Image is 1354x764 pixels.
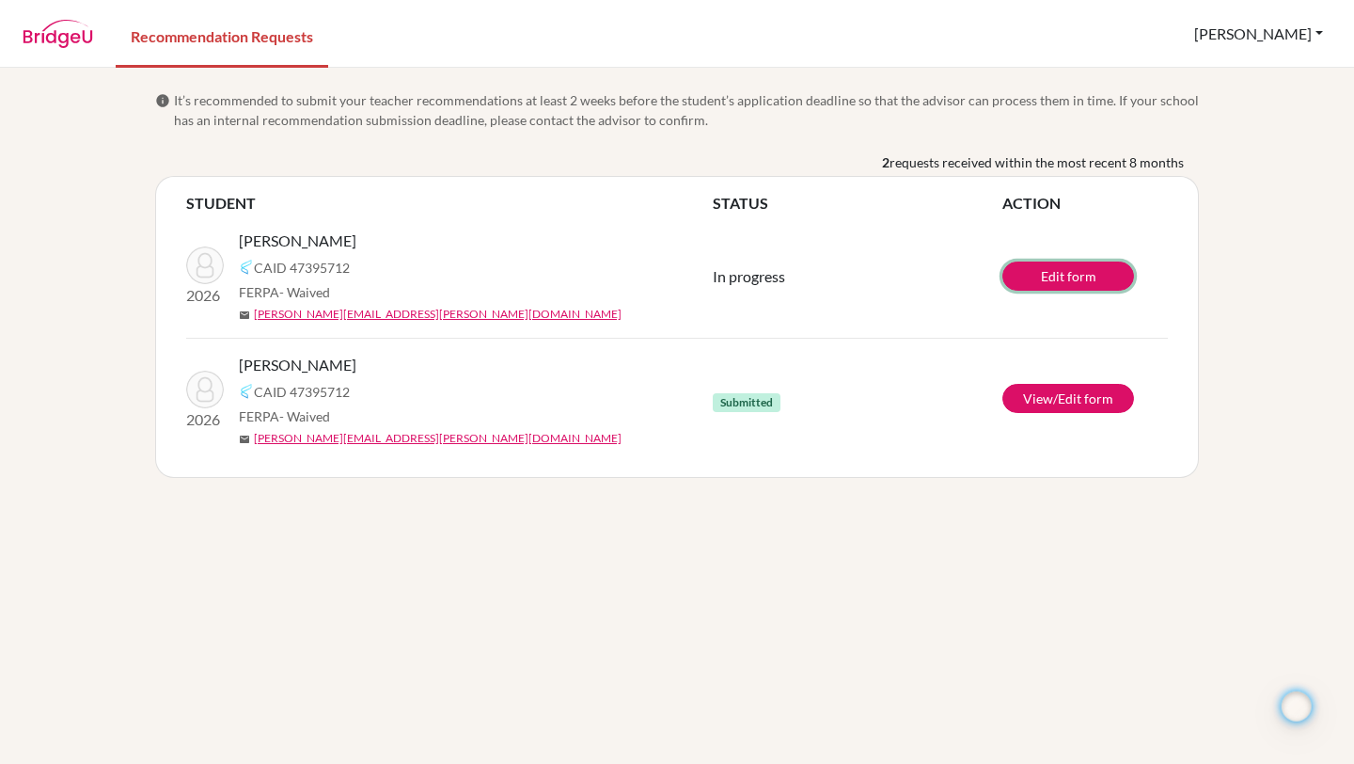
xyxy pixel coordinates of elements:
img: Voeltz, Isabella [186,371,224,408]
span: [PERSON_NAME] [239,354,356,376]
span: requests received within the most recent 8 months [890,152,1184,172]
span: - Waived [279,408,330,424]
span: - Waived [279,284,330,300]
img: Common App logo [239,384,254,399]
span: In progress [713,267,785,285]
img: Voeltz, Isabella [186,247,224,284]
span: [PERSON_NAME] [239,230,356,252]
span: CAID 47395712 [254,258,350,278]
a: [PERSON_NAME][EMAIL_ADDRESS][PERSON_NAME][DOMAIN_NAME] [254,430,622,447]
span: It’s recommended to submit your teacher recommendations at least 2 weeks before the student’s app... [174,90,1199,130]
span: Submitted [713,393,780,412]
th: STATUS [713,192,1002,215]
b: 2 [882,152,890,172]
span: FERPA [239,282,330,302]
p: 2026 [186,408,224,431]
span: info [155,93,170,108]
span: mail [239,310,250,321]
span: CAID 47395712 [254,382,350,402]
button: [PERSON_NAME] [1186,16,1331,52]
span: FERPA [239,406,330,426]
a: Edit form [1002,262,1134,291]
img: BridgeU logo [23,20,93,48]
img: Common App logo [239,260,254,275]
a: View/Edit form [1002,384,1134,413]
th: STUDENT [186,192,713,215]
a: Recommendation Requests [116,3,328,68]
p: 2026 [186,284,224,307]
a: [PERSON_NAME][EMAIL_ADDRESS][PERSON_NAME][DOMAIN_NAME] [254,306,622,323]
th: ACTION [1002,192,1168,215]
span: mail [239,434,250,445]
